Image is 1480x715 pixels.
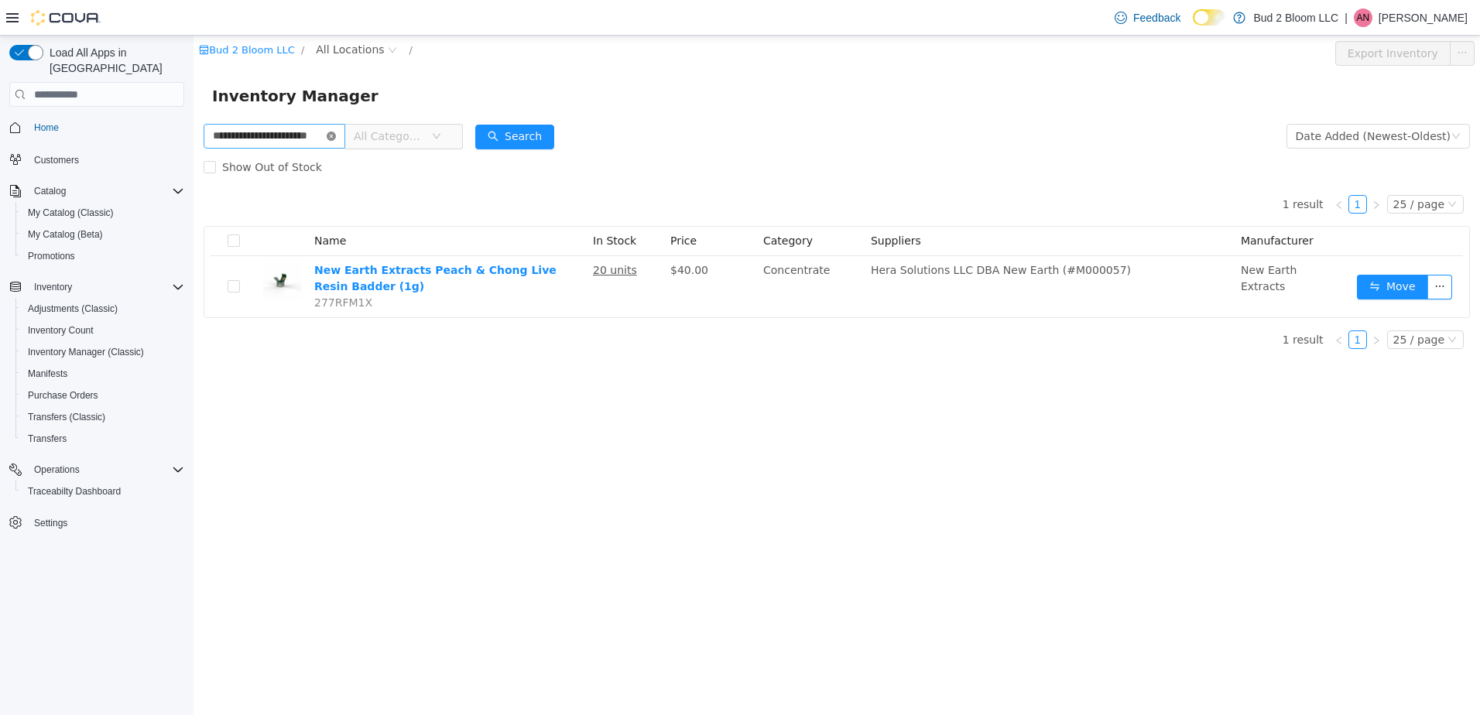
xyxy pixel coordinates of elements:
button: Purchase Orders [15,385,190,406]
input: Dark Mode [1193,9,1225,26]
span: Inventory Manager [19,48,194,73]
span: Transfers [22,429,184,448]
button: Inventory Count [15,320,190,341]
span: All Categories [160,93,231,108]
span: Customers [28,149,184,169]
span: / [108,9,111,20]
span: Inventory [34,281,72,293]
span: Manifests [28,368,67,380]
a: Promotions [22,247,81,265]
i: icon: close-circle [133,96,142,105]
span: Transfers (Classic) [22,408,184,426]
i: icon: shop [5,9,15,19]
i: icon: left [1141,300,1150,310]
button: My Catalog (Classic) [15,202,190,224]
span: Manifests [22,364,184,383]
p: | [1345,9,1348,27]
a: Adjustments (Classic) [22,299,124,318]
span: My Catalog (Beta) [22,225,184,244]
img: Cova [31,10,101,26]
span: Customers [34,154,79,166]
li: 1 result [1089,159,1130,178]
span: Transfers [28,433,67,445]
li: 1 [1155,159,1173,178]
i: icon: right [1178,300,1187,310]
button: Traceabilty Dashboard [15,481,190,502]
span: Purchase Orders [22,386,184,405]
span: AN [1357,9,1370,27]
span: Inventory Count [22,321,184,340]
span: Catalog [28,182,184,200]
a: Traceabilty Dashboard [22,482,127,501]
button: icon: ellipsis [1256,5,1281,30]
button: Adjustments (Classic) [15,298,190,320]
li: Previous Page [1136,295,1155,313]
td: Concentrate [564,221,671,282]
a: Purchase Orders [22,386,104,405]
a: Feedback [1108,2,1187,33]
button: Promotions [15,245,190,267]
a: Transfers (Classic) [22,408,111,426]
span: Operations [34,464,80,476]
span: Price [477,199,503,211]
li: Next Page [1173,295,1192,313]
button: icon: searchSearch [282,89,361,114]
span: Settings [28,513,184,532]
span: Promotions [28,250,75,262]
i: icon: right [1178,165,1187,174]
span: Load All Apps in [GEOGRAPHIC_DATA] [43,45,184,76]
a: Inventory Count [22,321,100,340]
span: Transfers (Classic) [28,411,105,423]
u: 20 units [399,228,444,241]
p: Bud 2 Bloom LLC [1253,9,1338,27]
button: Catalog [3,180,190,202]
span: Feedback [1133,10,1180,26]
a: icon: shopBud 2 Bloom LLC [5,9,101,20]
button: Manifests [15,363,190,385]
div: Date Added (Newest-Oldest) [1102,89,1257,112]
span: Inventory Count [28,324,94,337]
button: Inventory Manager (Classic) [15,341,190,363]
span: Traceabilty Dashboard [22,482,184,501]
span: Name [121,199,152,211]
a: Manifests [22,364,74,383]
span: All Locations [122,5,190,22]
button: Transfers [15,428,190,450]
span: Show Out of Stock [22,125,135,138]
button: Inventory [28,278,78,296]
span: Settings [34,517,67,529]
button: Inventory [3,276,190,298]
span: Traceabilty Dashboard [28,485,121,498]
span: Suppliers [677,199,728,211]
p: [PERSON_NAME] [1379,9,1468,27]
button: Catalog [28,182,72,200]
li: Next Page [1173,159,1192,178]
i: icon: down [1254,164,1263,175]
span: In Stock [399,199,443,211]
li: 1 result [1089,295,1130,313]
button: icon: ellipsis [1234,239,1259,264]
span: Inventory Manager (Classic) [22,343,184,361]
span: My Catalog (Beta) [28,228,103,241]
i: icon: left [1141,165,1150,174]
div: Angel Nieves [1354,9,1372,27]
a: New Earth Extracts Peach & Chong Live Resin Badder (1g) [121,228,363,257]
span: Home [28,118,184,137]
button: My Catalog (Beta) [15,224,190,245]
button: Customers [3,148,190,170]
span: Inventory Manager (Classic) [28,346,144,358]
button: Transfers (Classic) [15,406,190,428]
i: icon: down [1258,96,1267,107]
span: Adjustments (Classic) [22,299,184,318]
button: Export Inventory [1142,5,1257,30]
a: Customers [28,151,85,169]
span: Inventory [28,278,184,296]
span: Purchase Orders [28,389,98,402]
span: Category [570,199,619,211]
span: / [216,9,219,20]
span: Catalog [34,185,66,197]
a: Home [28,118,65,137]
a: Transfers [22,429,73,448]
a: 1 [1156,296,1173,313]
